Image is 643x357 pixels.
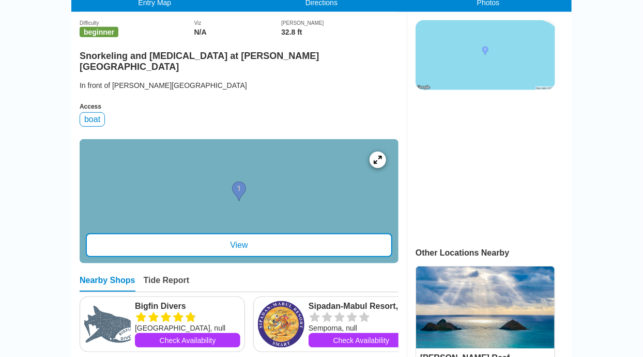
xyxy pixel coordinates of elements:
[135,323,240,333] div: [GEOGRAPHIC_DATA], null
[309,333,414,348] a: Check Availability
[194,28,282,36] div: N/A
[80,276,135,292] div: Nearby Shops
[80,103,399,110] div: Access
[281,28,399,36] div: 32.8 ft
[281,20,399,26] div: [PERSON_NAME]
[80,80,399,91] div: In front of [PERSON_NAME][GEOGRAPHIC_DATA]
[80,44,399,72] h2: Snorkeling and [MEDICAL_DATA] at [PERSON_NAME][GEOGRAPHIC_DATA]
[144,276,190,292] div: Tide Report
[135,333,240,348] a: Check Availability
[416,248,572,258] div: Other Locations Nearby
[258,301,304,348] img: Sipadan-Mabul Resort, Sdn Bhd
[309,323,414,333] div: Semporna, null
[135,301,240,311] a: Bigfin Divers
[80,112,105,127] div: boat
[84,301,131,348] img: Bigfin Divers
[416,20,555,90] img: staticmap
[80,20,194,26] div: Difficulty
[80,27,118,37] span: beginner
[309,301,414,311] a: Sipadan-Mabul Resort, Sdn Bhd
[86,233,392,257] div: View
[80,139,399,263] a: entry mapView
[194,20,282,26] div: Viz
